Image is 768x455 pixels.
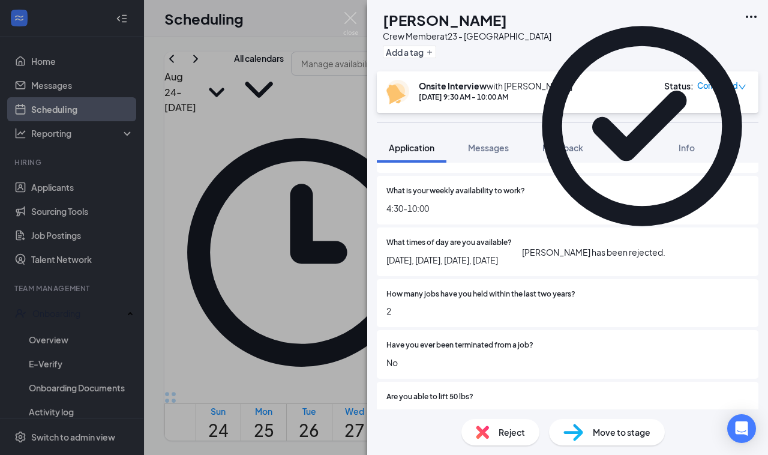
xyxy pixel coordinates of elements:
span: Are you able to lift 50 lbs? [386,391,473,403]
svg: Plus [426,49,433,56]
div: [DATE] 9:30 AM - 10:00 AM [419,92,572,102]
span: What times of day are you available? [386,237,512,249]
span: Move to stage [593,426,650,439]
div: Crew Member at 23 - [GEOGRAPHIC_DATA] [383,30,551,42]
div: Open Intercom Messenger [727,414,756,443]
h1: [PERSON_NAME] [383,10,507,30]
b: Onsite Interview [419,80,487,91]
span: Messages [468,142,509,153]
div: with [PERSON_NAME] [419,80,572,92]
span: Reject [499,426,525,439]
button: PlusAdd a tag [383,46,436,58]
span: Have you ever been terminated from a job? [386,340,533,351]
span: Application [389,142,434,153]
span: 2 [386,304,749,318]
span: What is your weekly availability to work? [386,185,525,197]
span: [DATE], [DATE], [DATE], [DATE] [386,253,749,267]
svg: CheckmarkCircle [522,6,762,246]
span: 4:30-10:00 [386,202,749,215]
span: How many jobs have you held within the last two years? [386,289,575,300]
span: Yes [386,408,749,421]
span: No [386,356,749,369]
div: [PERSON_NAME] has been rejected. [522,246,665,259]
